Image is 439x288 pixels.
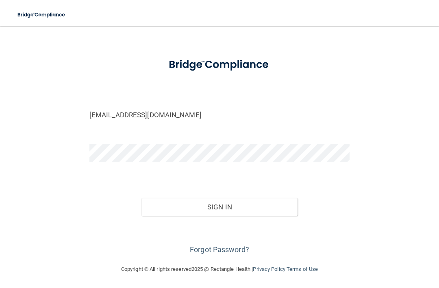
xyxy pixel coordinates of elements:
[12,7,71,23] img: bridge_compliance_login_screen.278c3ca4.svg
[89,106,350,124] input: Email
[158,51,282,79] img: bridge_compliance_login_screen.278c3ca4.svg
[141,198,298,216] button: Sign In
[253,266,285,272] a: Privacy Policy
[287,266,318,272] a: Terms of Use
[71,256,368,282] div: Copyright © All rights reserved 2025 @ Rectangle Health | |
[190,245,249,254] a: Forgot Password?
